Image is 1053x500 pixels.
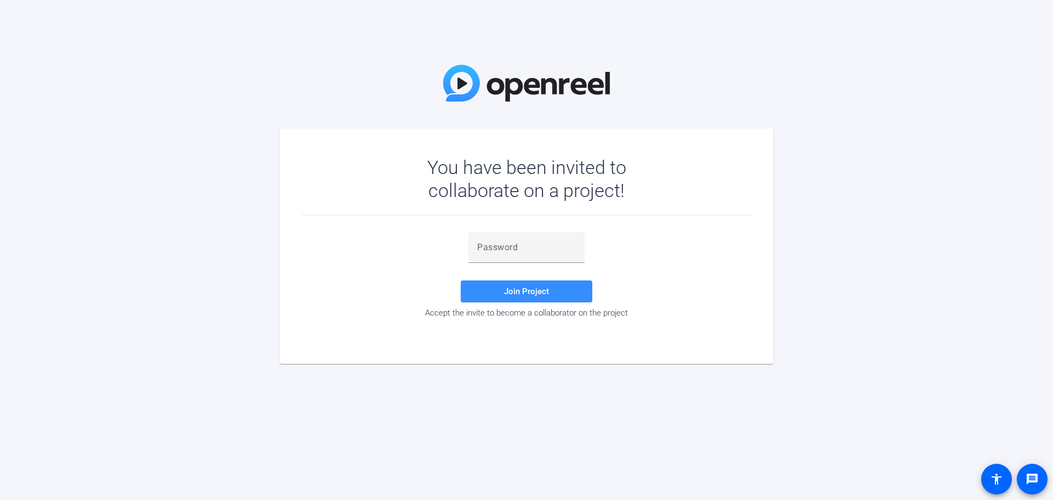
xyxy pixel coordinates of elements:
mat-icon: accessibility [990,473,1003,486]
span: Join Project [504,286,549,296]
mat-icon: message [1026,473,1039,486]
button: Join Project [461,280,592,302]
div: You have been invited to collaborate on a project! [395,156,658,202]
input: Password [477,241,576,254]
img: OpenReel Logo [443,65,610,102]
div: Accept the invite to become a collaborator on the project [302,308,751,318]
